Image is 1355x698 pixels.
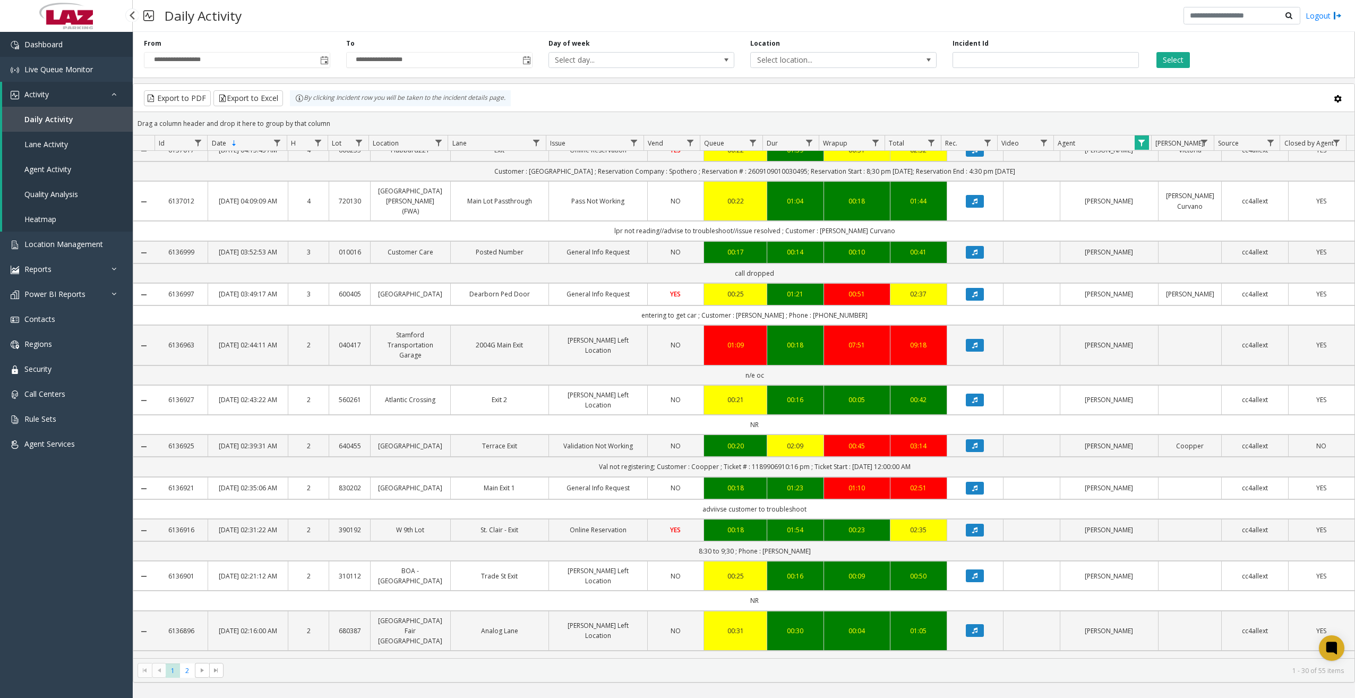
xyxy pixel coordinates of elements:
a: cc4allext [1228,196,1281,206]
a: YES [1295,289,1348,299]
a: [DATE] 03:49:17 AM [215,289,281,299]
a: [PERSON_NAME] Left Location [555,390,641,410]
a: cc4allext [1228,441,1281,451]
a: 00:21 [710,395,760,405]
a: 00:50 [897,571,940,581]
label: To [346,39,355,48]
a: 01:10 [830,483,884,493]
a: Collapse Details [133,291,155,299]
span: YES [670,146,681,155]
img: pageIcon [143,3,154,29]
a: Atlantic Crossing [377,395,443,405]
a: 2004G Main Exit [457,340,543,350]
a: 310112 [336,571,364,581]
a: Video Filter Menu [1036,135,1051,150]
a: Collapse Details [133,342,155,350]
div: 02:09 [774,441,817,451]
td: NR [155,591,1354,610]
div: 09:18 [897,340,940,350]
a: Agent Filter Menu [1135,135,1149,150]
a: Quality Analysis [2,182,133,207]
a: Date Filter Menu [270,135,285,150]
span: Reports [24,264,52,274]
a: H Filter Menu [311,135,325,150]
a: Main Exit 1 [457,483,543,493]
a: YES [1295,483,1348,493]
a: 02:37 [897,289,940,299]
a: Daily Activity [2,107,133,132]
a: Heatmap [2,207,133,232]
a: Collapse Details [133,396,155,405]
a: Closed by Agent Filter Menu [1330,135,1344,150]
a: 00:17 [710,247,760,257]
a: [GEOGRAPHIC_DATA] [377,289,443,299]
a: Wrapup Filter Menu [868,135,882,150]
span: YES [1316,483,1326,492]
a: [PERSON_NAME] [1067,247,1152,257]
a: 2 [295,525,323,535]
a: [PERSON_NAME] [1067,571,1152,581]
a: [PERSON_NAME] [1067,289,1152,299]
a: 6136896 [161,626,201,636]
a: NO [654,483,698,493]
a: 03:14 [897,441,940,451]
a: [PERSON_NAME] [1067,395,1152,405]
div: 01:21 [774,289,817,299]
img: 'icon' [11,316,19,324]
a: 00:41 [897,247,940,257]
a: [PERSON_NAME] [1067,525,1152,535]
a: 2 [295,395,323,405]
span: Location Management [24,239,103,249]
button: Export to PDF [144,90,211,106]
a: Trade St Exit [457,571,543,581]
a: Online Reservation [555,525,641,535]
img: 'icon' [11,291,19,299]
a: cc4allext [1228,525,1281,535]
a: 00:16 [774,395,817,405]
img: infoIcon.svg [295,94,304,103]
a: [PERSON_NAME] [1067,340,1152,350]
div: 02:51 [897,483,940,493]
a: General Info Request [555,247,641,257]
a: 2 [295,571,323,581]
a: Posted Number [457,247,543,257]
a: 00:25 [710,289,760,299]
span: Lane Activity [24,139,68,149]
a: [PERSON_NAME] [1165,289,1215,299]
a: 6136916 [161,525,201,535]
a: 00:14 [774,247,817,257]
span: NO [671,572,681,581]
a: [GEOGRAPHIC_DATA][PERSON_NAME] (FWA) [377,186,443,217]
a: [DATE] 02:43:22 AM [215,395,281,405]
img: 'icon' [11,66,19,74]
a: 00:10 [830,247,884,257]
a: 00:16 [774,571,817,581]
label: Incident Id [953,39,989,48]
td: entering to get car ; Customer : [PERSON_NAME] ; Phone : [PHONE_NUMBER] [155,305,1354,325]
span: YES [1316,197,1326,206]
a: [DATE] 03:52:53 AM [215,247,281,257]
a: 00:22 [710,196,760,206]
a: Queue Filter Menu [746,135,760,150]
img: 'icon' [11,365,19,374]
a: 00:23 [830,525,884,535]
a: YES [1295,247,1348,257]
a: Lane Filter Menu [529,135,543,150]
span: Heatmap [24,214,56,224]
a: 01:44 [897,196,940,206]
td: n/e oc [155,365,1354,385]
span: YES [670,290,681,299]
div: 00:04 [830,626,884,636]
img: 'icon' [11,266,19,274]
a: YES [654,525,698,535]
a: 00:30 [774,626,817,636]
div: 07:51 [830,340,884,350]
span: Dashboard [24,39,63,49]
a: 00:51 [830,289,884,299]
